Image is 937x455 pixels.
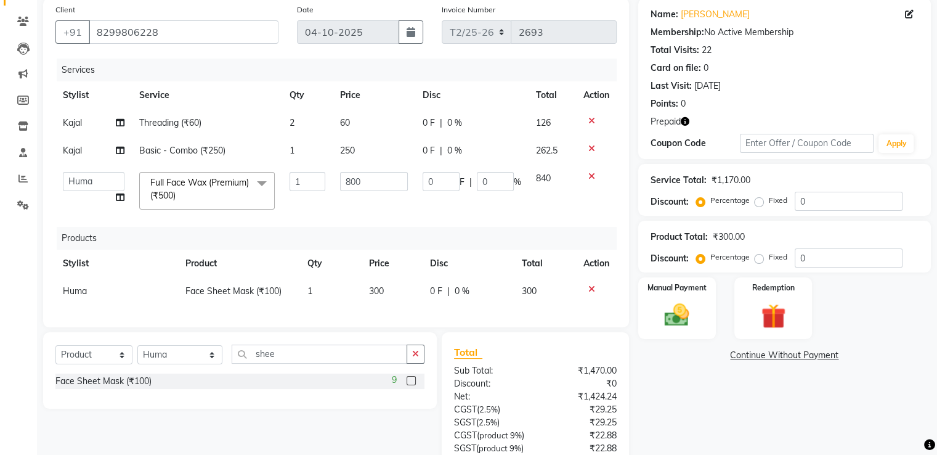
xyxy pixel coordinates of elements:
[132,81,282,109] th: Service
[440,144,442,157] span: |
[535,364,626,377] div: ₹1,470.00
[178,250,301,277] th: Product
[63,117,82,128] span: Kajal
[447,144,462,157] span: 0 %
[423,250,514,277] th: Disc
[55,81,132,109] th: Stylist
[442,4,495,15] label: Invoice Number
[651,231,708,244] div: Product Total:
[445,403,535,416] div: ( )
[694,80,721,92] div: [DATE]
[651,26,919,39] div: No Active Membership
[454,417,476,428] span: SGST
[445,429,535,442] div: ( )
[651,97,678,110] div: Points:
[454,346,482,359] span: Total
[651,80,692,92] div: Last Visit:
[415,81,529,109] th: Disc
[651,44,699,57] div: Total Visits:
[651,195,689,208] div: Discount:
[89,20,278,44] input: Search by Name/Mobile/Email/Code
[878,134,914,153] button: Apply
[290,145,294,156] span: 1
[535,429,626,442] div: ₹22.88
[57,227,626,250] div: Products
[447,117,462,129] span: 0 %
[651,8,678,21] div: Name:
[651,26,704,39] div: Membership:
[423,117,435,129] span: 0 F
[455,285,469,298] span: 0 %
[57,59,626,81] div: Services
[139,117,201,128] span: Threading (₹60)
[651,62,701,75] div: Card on file:
[440,117,442,129] span: |
[752,282,795,293] label: Redemption
[445,377,535,390] div: Discount:
[681,97,686,110] div: 0
[55,375,152,388] div: Face Sheet Mask (₹100)
[479,404,498,414] span: 2.5%
[651,115,681,128] span: Prepaid
[340,117,350,128] span: 60
[651,174,707,187] div: Service Total:
[536,173,551,184] span: 840
[753,301,793,332] img: _gift.svg
[514,176,521,189] span: %
[681,8,750,21] a: [PERSON_NAME]
[300,250,361,277] th: Qty
[510,430,522,440] span: 9%
[536,145,558,156] span: 262.5
[445,442,535,455] div: ( )
[514,250,576,277] th: Total
[740,134,874,153] input: Enter Offer / Coupon Code
[232,345,407,364] input: Search or Scan
[282,81,333,109] th: Qty
[535,403,626,416] div: ₹29.25
[522,285,537,297] span: 300
[651,252,689,265] div: Discount:
[702,44,712,57] div: 22
[535,377,626,390] div: ₹0
[362,250,423,277] th: Price
[712,174,750,187] div: ₹1,170.00
[576,81,617,109] th: Action
[454,443,476,454] span: SGST
[535,390,626,403] div: ₹1,424.24
[150,177,249,201] span: Full Face Wax (Premium) (₹500)
[445,416,535,429] div: ( )
[535,416,626,429] div: ₹29.25
[63,145,82,156] span: Kajal
[479,443,508,453] span: product
[55,4,75,15] label: Client
[710,252,750,263] label: Percentage
[369,285,384,297] span: 300
[423,144,435,157] span: 0 F
[139,145,225,156] span: Basic - Combo (₹250)
[576,250,617,277] th: Action
[529,81,576,109] th: Total
[176,190,181,201] a: x
[704,62,708,75] div: 0
[454,404,477,415] span: CGST
[445,390,535,403] div: Net:
[713,231,745,244] div: ₹300.00
[454,430,477,441] span: CGST
[447,285,450,298] span: |
[55,20,90,44] button: +91
[333,81,415,109] th: Price
[479,430,508,440] span: product
[769,252,787,263] label: Fixed
[307,285,312,297] span: 1
[340,145,355,156] span: 250
[392,374,397,387] span: 9
[63,285,87,297] span: Huma
[290,117,294,128] span: 2
[430,285,442,298] span: 0 F
[460,176,464,189] span: F
[509,443,521,453] span: 9%
[445,364,535,377] div: Sub Total:
[647,282,707,293] label: Manual Payment
[185,285,282,297] span: Face Sheet Mask (₹100)
[55,250,178,277] th: Stylist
